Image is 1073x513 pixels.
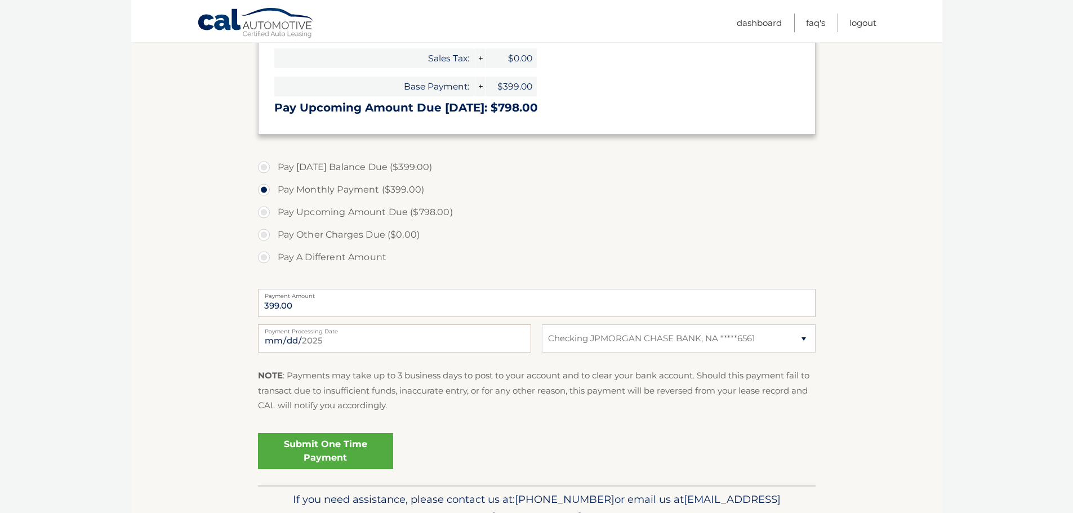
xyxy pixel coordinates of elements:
span: + [474,77,486,96]
strong: NOTE [258,370,283,381]
span: Sales Tax: [274,48,474,68]
input: Payment Amount [258,289,816,317]
p: : Payments may take up to 3 business days to post to your account and to clear your bank account.... [258,368,816,413]
a: FAQ's [806,14,825,32]
label: Pay Other Charges Due ($0.00) [258,224,816,246]
h3: Pay Upcoming Amount Due [DATE]: $798.00 [274,101,799,115]
label: Pay Monthly Payment ($399.00) [258,179,816,201]
a: Logout [849,14,876,32]
label: Pay A Different Amount [258,246,816,269]
span: [PHONE_NUMBER] [515,493,615,506]
span: Base Payment: [274,77,474,96]
label: Payment Processing Date [258,324,531,333]
label: Pay Upcoming Amount Due ($798.00) [258,201,816,224]
span: $399.00 [486,77,537,96]
label: Pay [DATE] Balance Due ($399.00) [258,156,816,179]
a: Submit One Time Payment [258,433,393,469]
a: Cal Automotive [197,7,315,40]
label: Payment Amount [258,289,816,298]
a: Dashboard [737,14,782,32]
span: $0.00 [486,48,537,68]
input: Payment Date [258,324,531,353]
span: + [474,48,486,68]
